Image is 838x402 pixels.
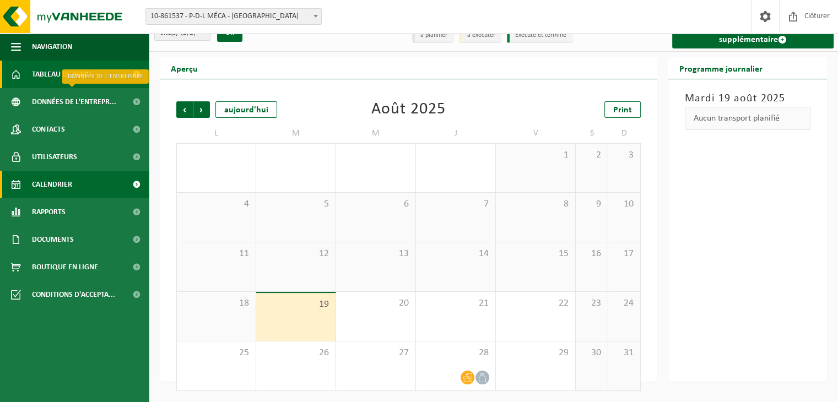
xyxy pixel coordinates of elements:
a: Demande d'une tâche supplémentaire [672,22,834,48]
span: 10-861537 - P-D-L MÉCA - FOSSES-LA-VILLE [145,8,322,25]
span: 11 [182,248,250,260]
span: 30 [581,347,602,359]
span: Boutique en ligne [32,253,98,281]
span: 18 [182,297,250,309]
li: à planifier [412,28,453,43]
span: 21 [421,297,490,309]
td: M [336,123,416,143]
span: 6 [342,198,410,210]
span: 15 [501,248,570,260]
span: 2 [581,149,602,161]
span: 12 [262,248,330,260]
td: L [176,123,256,143]
span: 1 [501,149,570,161]
span: 27 [342,347,410,359]
span: 28 [421,347,490,359]
td: D [608,123,641,143]
span: 29 [501,347,570,359]
h2: Programme journalier [668,57,774,79]
h3: Mardi 19 août 2025 [685,90,810,107]
span: Utilisateurs [32,143,77,171]
span: 26 [262,347,330,359]
span: Contacts [32,116,65,143]
td: J [416,123,496,143]
span: 8 [501,198,570,210]
span: 5 [262,198,330,210]
span: Navigation [32,33,72,61]
li: Exécuté et terminé [507,28,572,43]
span: Calendrier [32,171,72,198]
span: 31 [614,347,635,359]
a: Print [604,101,641,118]
span: 22 [501,297,570,309]
span: Données de l'entrepr... [32,88,116,116]
td: M [256,123,336,143]
span: Print [613,106,632,115]
span: 14 [421,248,490,260]
span: 19 [262,298,330,311]
li: à exécuter [459,28,501,43]
span: 23 [581,297,602,309]
h2: Aperçu [160,57,209,79]
span: 7 [421,198,490,210]
span: 17 [614,248,635,260]
td: V [496,123,576,143]
span: 13 [342,248,410,260]
span: Rapports [32,198,66,226]
span: 24 [614,297,635,309]
div: Aucun transport planifié [685,107,810,130]
div: Août 2025 [371,101,446,118]
span: 20 [342,297,410,309]
div: aujourd'hui [215,101,277,118]
span: Précédent [176,101,193,118]
td: S [576,123,608,143]
span: 25 [182,347,250,359]
span: Tableau de bord [32,61,91,88]
span: 10 [614,198,635,210]
span: 9 [581,198,602,210]
span: 10-861537 - P-D-L MÉCA - FOSSES-LA-VILLE [146,9,321,24]
span: Suivant [193,101,210,118]
span: Documents [32,226,74,253]
span: 4 [182,198,250,210]
span: Conditions d'accepta... [32,281,115,308]
span: 3 [614,149,635,161]
span: 16 [581,248,602,260]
